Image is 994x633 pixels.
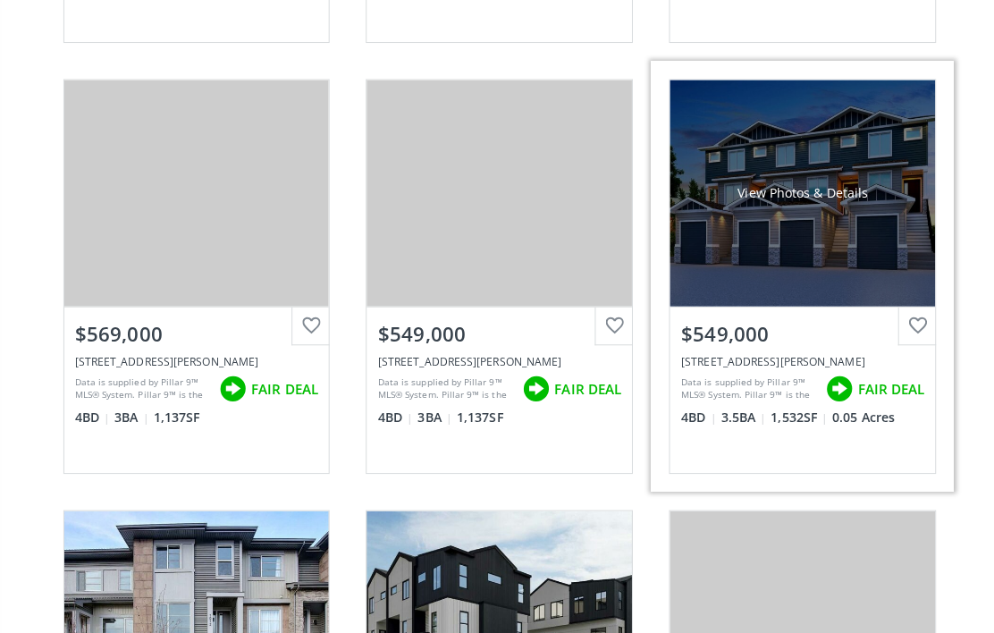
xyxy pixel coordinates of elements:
[376,403,411,421] span: 4 BD
[117,403,151,421] span: 3 BA
[551,375,617,393] span: FAIR DEAL
[376,370,510,397] div: Data is supplied by Pillar 9™ MLS® System. Pillar 9™ is the owner of the copyright in its MLS® Sy...
[676,370,810,397] div: Data is supplied by Pillar 9™ MLS® System. Pillar 9™ is the owner of the copyright in its MLS® Sy...
[825,403,887,421] span: 0.05 Acres
[156,403,201,421] span: 1,137 SF
[78,370,212,397] div: Data is supplied by Pillar 9™ MLS® System. Pillar 9™ is the owner of the copyright in its MLS® Sy...
[715,403,760,421] span: 3.5 BA
[347,60,646,485] a: $549,000[STREET_ADDRESS][PERSON_NAME]Data is supplied by Pillar 9™ MLS® System. Pillar 9™ is the ...
[764,403,821,421] span: 1,532 SF
[48,60,348,485] a: $569,000[STREET_ADDRESS][PERSON_NAME]Data is supplied by Pillar 9™ MLS® System. Pillar 9™ is the ...
[78,316,318,343] div: $569,000
[850,375,916,393] span: FAIR DEAL
[454,403,500,421] span: 1,137 SF
[646,60,946,485] a: View Photos & Details$549,000[STREET_ADDRESS][PERSON_NAME]Data is supplied by Pillar 9™ MLS® Syst...
[814,366,850,401] img: rating icon
[251,375,317,393] span: FAIR DEAL
[515,366,551,401] img: rating icon
[676,403,711,421] span: 4 BD
[416,403,450,421] span: 3 BA
[376,316,617,343] div: $549,000
[676,316,916,343] div: $549,000
[215,366,251,401] img: rating icon
[78,403,113,421] span: 4 BD
[376,349,617,364] div: 47 Ironstone Drive, Coleman, AB T0K 0M0
[78,349,318,364] div: 45 Ironstone Drive, Coleman, AB T0K 0M0
[732,181,861,199] div: View Photos & Details
[676,349,916,364] div: 178 Heritage Circle, Cochrane, AB T4C 3G9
